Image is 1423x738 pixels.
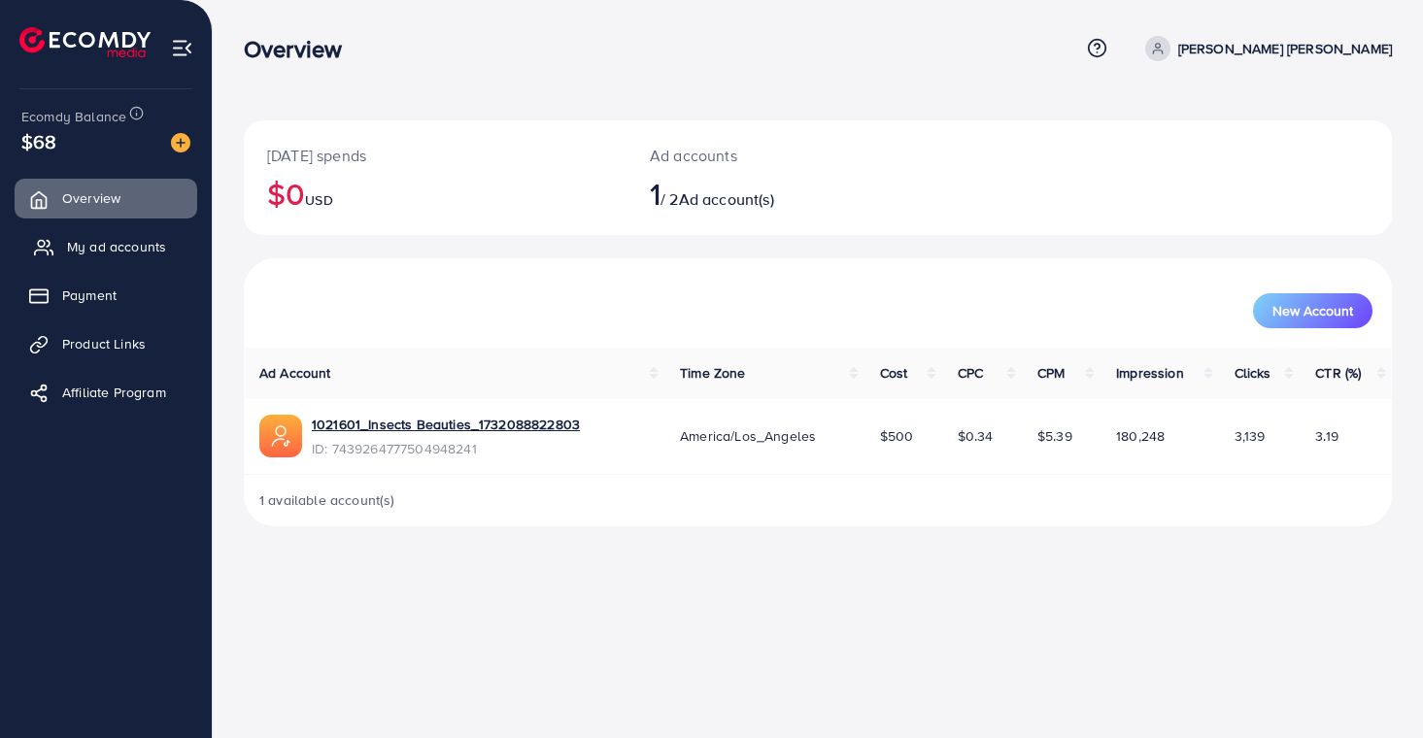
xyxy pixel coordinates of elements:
[171,37,193,59] img: menu
[267,144,603,167] p: [DATE] spends
[650,144,891,167] p: Ad accounts
[15,373,197,412] a: Affiliate Program
[15,276,197,315] a: Payment
[880,363,908,383] span: Cost
[1253,293,1372,328] button: New Account
[1037,426,1072,446] span: $5.39
[679,188,774,210] span: Ad account(s)
[259,363,331,383] span: Ad Account
[67,237,166,256] span: My ad accounts
[244,35,357,63] h3: Overview
[1178,37,1392,60] p: [PERSON_NAME] [PERSON_NAME]
[1037,363,1065,383] span: CPM
[62,383,166,402] span: Affiliate Program
[680,426,816,446] span: America/Los_Angeles
[650,175,891,212] h2: / 2
[958,426,994,446] span: $0.34
[1315,363,1361,383] span: CTR (%)
[267,175,603,212] h2: $0
[305,190,332,210] span: USD
[62,285,117,305] span: Payment
[62,188,120,208] span: Overview
[1235,363,1271,383] span: Clicks
[15,227,197,266] a: My ad accounts
[259,490,395,510] span: 1 available account(s)
[19,27,151,57] img: logo
[650,171,661,216] span: 1
[21,127,56,155] span: $68
[15,324,197,363] a: Product Links
[680,363,745,383] span: Time Zone
[62,334,146,353] span: Product Links
[1340,651,1408,723] iframe: Chat
[312,415,580,434] a: 1021601_Insects Beauties_1732088822803
[1272,304,1353,318] span: New Account
[21,107,126,126] span: Ecomdy Balance
[171,133,190,152] img: image
[880,426,914,446] span: $500
[1116,426,1165,446] span: 180,248
[1235,426,1266,446] span: 3,139
[15,179,197,218] a: Overview
[312,439,580,458] span: ID: 7439264777504948241
[1137,36,1392,61] a: [PERSON_NAME] [PERSON_NAME]
[259,415,302,457] img: ic-ads-acc.e4c84228.svg
[958,363,983,383] span: CPC
[1116,363,1184,383] span: Impression
[1315,426,1338,446] span: 3.19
